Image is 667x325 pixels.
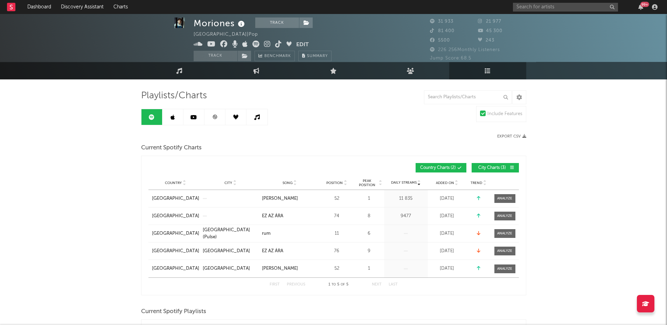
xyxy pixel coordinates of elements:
[141,308,206,316] span: Current Spotify Playlists
[307,54,328,58] span: Summary
[262,213,283,220] div: EZ AZ ÁRA
[430,19,453,24] span: 31 933
[203,248,258,255] a: [GEOGRAPHIC_DATA]
[152,265,199,272] a: [GEOGRAPHIC_DATA]
[321,195,353,202] div: 52
[430,56,471,61] span: Jump Score: 68.5
[321,230,353,237] div: 11
[194,30,266,39] div: [GEOGRAPHIC_DATA] | Pop
[430,265,465,272] div: [DATE]
[283,181,293,185] span: Song
[478,29,502,33] span: 45 300
[386,213,426,220] div: 9477
[141,144,202,152] span: Current Spotify Charts
[430,248,465,255] div: [DATE]
[152,195,199,202] a: [GEOGRAPHIC_DATA]
[356,248,382,255] div: 9
[298,51,332,61] button: Summary
[152,213,199,220] a: [GEOGRAPHIC_DATA]
[319,281,358,289] div: 1 5 5
[262,213,318,220] a: EZ AZ ÁRA
[296,41,309,49] button: Edit
[270,283,280,287] button: First
[386,195,426,202] div: 11 835
[487,110,522,118] div: Include Features
[372,283,382,287] button: Next
[430,230,465,237] div: [DATE]
[640,2,649,7] div: 99 +
[472,163,519,172] button: City Charts(3)
[224,181,232,185] span: City
[262,195,318,202] a: [PERSON_NAME]
[436,181,454,185] span: Added On
[471,181,482,185] span: Trend
[476,166,508,170] span: City Charts ( 3 )
[255,17,299,28] button: Track
[321,213,353,220] div: 74
[287,283,305,287] button: Previous
[165,181,182,185] span: Country
[262,265,318,272] a: [PERSON_NAME]
[430,48,500,52] span: 226 256 Monthly Listeners
[332,283,336,286] span: to
[255,51,295,61] a: Benchmark
[430,195,465,202] div: [DATE]
[194,51,237,61] button: Track
[326,181,343,185] span: Position
[262,248,318,255] a: EZ AZ ÁRA
[194,17,246,29] div: Moriones
[391,180,417,185] span: Daily Streams
[152,248,199,255] a: [GEOGRAPHIC_DATA]
[203,248,250,255] div: [GEOGRAPHIC_DATA]
[430,38,450,43] span: 5500
[262,230,318,237] a: rum
[513,3,618,12] input: Search for artists
[478,19,501,24] span: 21 977
[389,283,398,287] button: Last
[262,230,271,237] div: rum
[356,179,378,187] span: Peak Position
[356,213,382,220] div: 8
[638,4,643,10] button: 99+
[203,265,258,272] a: [GEOGRAPHIC_DATA]
[356,265,382,272] div: 1
[356,230,382,237] div: 6
[264,52,291,61] span: Benchmark
[430,29,454,33] span: 81 400
[203,265,250,272] div: [GEOGRAPHIC_DATA]
[430,213,465,220] div: [DATE]
[321,265,353,272] div: 52
[203,227,258,240] a: [GEOGRAPHIC_DATA] (Pulse)
[420,166,456,170] span: Country Charts ( 2 )
[416,163,466,172] button: Country Charts(2)
[497,134,526,139] button: Export CSV
[262,248,283,255] div: EZ AZ ÁRA
[141,92,207,100] span: Playlists/Charts
[424,90,512,104] input: Search Playlists/Charts
[262,265,298,272] div: [PERSON_NAME]
[321,248,353,255] div: 76
[356,195,382,202] div: 1
[341,283,345,286] span: of
[152,230,199,237] a: [GEOGRAPHIC_DATA]
[478,38,494,43] span: 243
[262,195,298,202] div: [PERSON_NAME]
